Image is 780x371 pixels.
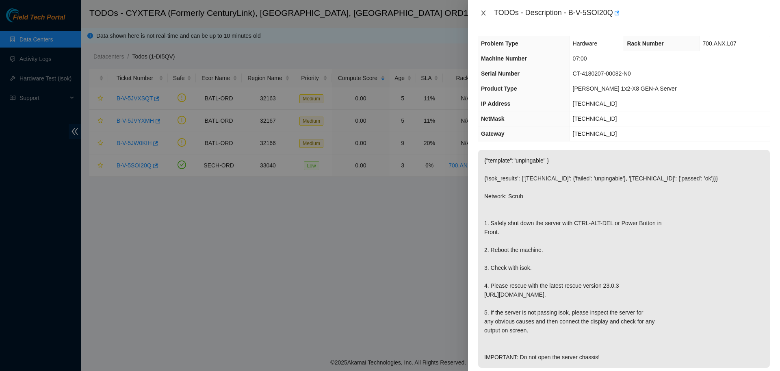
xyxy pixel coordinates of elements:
[573,55,587,62] span: 07:00
[481,70,520,77] span: Serial Number
[573,115,617,122] span: [TECHNICAL_ID]
[573,40,598,47] span: Hardware
[573,100,617,107] span: [TECHNICAL_ID]
[573,70,631,77] span: CT-4180207-00082-N0
[481,85,517,92] span: Product Type
[478,9,489,17] button: Close
[481,115,505,122] span: NetMask
[481,55,527,62] span: Machine Number
[481,40,518,47] span: Problem Type
[481,130,505,137] span: Gateway
[573,130,617,137] span: [TECHNICAL_ID]
[494,7,770,20] div: TODOs - Description - B-V-5SOI20Q
[573,85,677,92] span: [PERSON_NAME] 1x2-X8 GEN-A Server
[703,40,737,47] span: 700.ANX.L07
[480,10,487,16] span: close
[478,150,770,368] p: {"template":"unpingable" } {'isok_results': {'[TECHNICAL_ID]': {'failed': 'unpingable'}, '[TECHNI...
[481,100,510,107] span: IP Address
[627,40,663,47] span: Rack Number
